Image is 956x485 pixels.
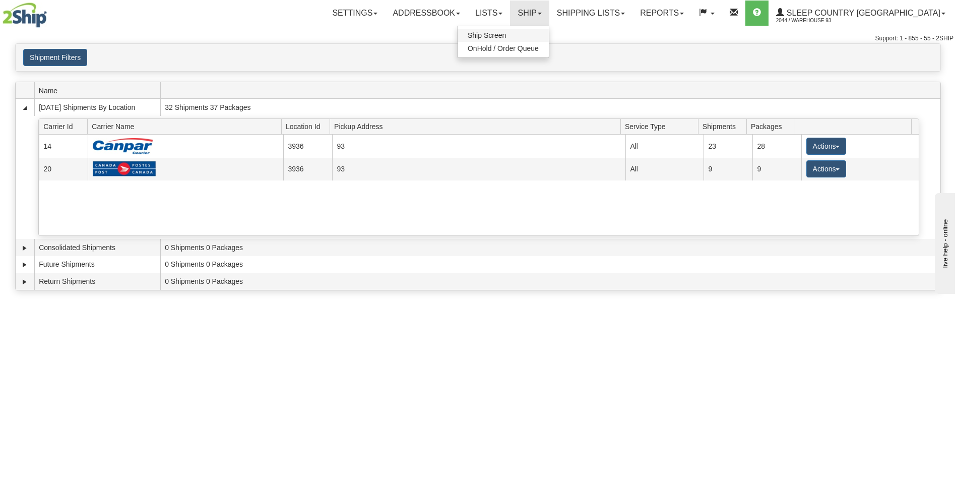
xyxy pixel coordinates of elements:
[625,135,704,157] td: All
[703,118,747,134] span: Shipments
[468,31,506,39] span: Ship Screen
[325,1,385,26] a: Settings
[933,191,955,294] iframe: chat widget
[632,1,691,26] a: Reports
[332,158,625,180] td: 93
[769,1,953,26] a: Sleep Country [GEOGRAPHIC_DATA] 2044 / Warehouse 93
[283,135,332,157] td: 3936
[549,1,632,26] a: Shipping lists
[704,158,752,180] td: 9
[752,158,801,180] td: 9
[160,273,940,290] td: 0 Shipments 0 Packages
[283,158,332,180] td: 3936
[332,135,625,157] td: 93
[286,118,330,134] span: Location Id
[160,239,940,256] td: 0 Shipments 0 Packages
[806,138,847,155] button: Actions
[34,256,160,273] td: Future Shipments
[20,277,30,287] a: Expand
[93,138,153,154] img: Canpar
[806,160,847,177] button: Actions
[43,118,88,134] span: Carrier Id
[160,99,940,116] td: 32 Shipments 37 Packages
[334,118,620,134] span: Pickup Address
[39,135,88,157] td: 14
[39,83,160,98] span: Name
[510,1,549,26] a: Ship
[468,44,539,52] span: OnHold / Order Queue
[385,1,468,26] a: Addressbook
[93,161,156,177] img: Canada Post
[458,42,549,55] a: OnHold / Order Queue
[3,3,47,28] img: logo2044.jpg
[8,9,93,16] div: live help - online
[92,118,281,134] span: Carrier Name
[20,260,30,270] a: Expand
[752,135,801,157] td: 28
[23,49,87,66] button: Shipment Filters
[34,273,160,290] td: Return Shipments
[784,9,940,17] span: Sleep Country [GEOGRAPHIC_DATA]
[625,118,698,134] span: Service Type
[468,1,510,26] a: Lists
[625,158,704,180] td: All
[776,16,852,26] span: 2044 / Warehouse 93
[20,243,30,253] a: Expand
[20,103,30,113] a: Collapse
[39,158,88,180] td: 20
[3,34,953,43] div: Support: 1 - 855 - 55 - 2SHIP
[704,135,752,157] td: 23
[34,239,160,256] td: Consolidated Shipments
[751,118,795,134] span: Packages
[160,256,940,273] td: 0 Shipments 0 Packages
[34,99,160,116] td: [DATE] Shipments By Location
[458,29,549,42] a: Ship Screen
